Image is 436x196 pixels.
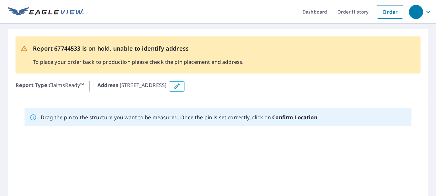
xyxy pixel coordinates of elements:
[41,113,317,121] p: Drag the pin to the structure you want to be measured. Once the pin is set correctly, click on
[8,7,84,17] img: EV Logo
[15,82,47,89] b: Report Type
[97,82,118,89] b: Address
[272,114,317,121] b: Confirm Location
[97,81,167,92] p: : [STREET_ADDRESS]
[15,81,84,92] p: : ClaimsReady™
[377,5,403,19] a: Order
[33,58,243,66] p: To place your order back to production please check the pin placement and address.
[33,44,243,53] p: Report 67744533 is on hold, unable to identify address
